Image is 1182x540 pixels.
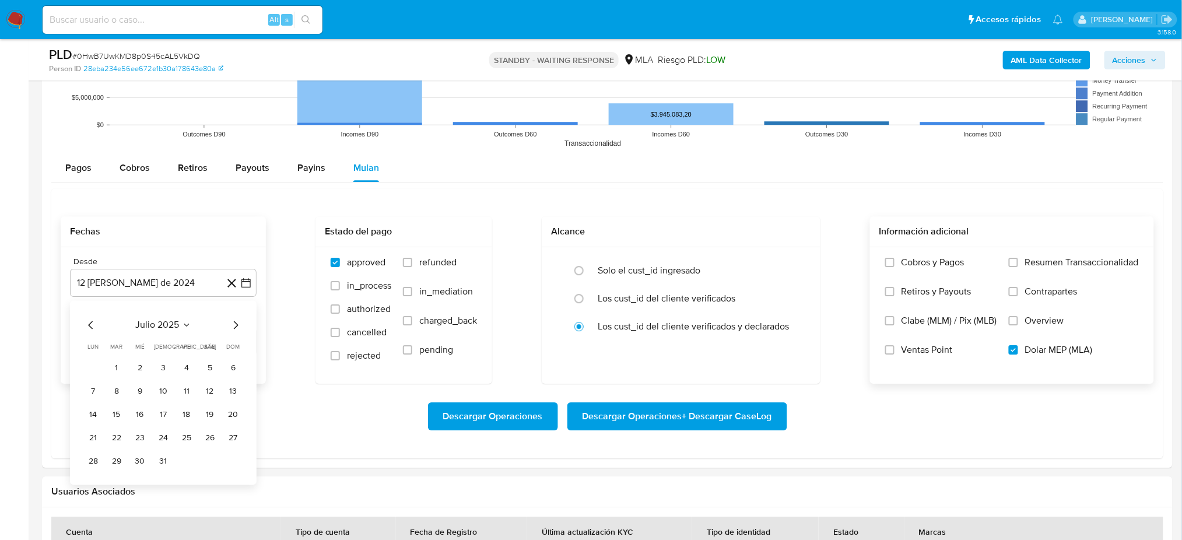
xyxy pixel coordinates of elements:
[658,54,725,66] span: Riesgo PLD:
[623,54,653,66] div: MLA
[1161,13,1173,26] a: Salir
[269,14,279,25] span: Alt
[72,50,200,62] span: # 0HwB7UwKMD8p0S45cAL5VkDQ
[285,14,289,25] span: s
[49,64,81,74] b: Person ID
[1158,27,1176,37] span: 3.158.0
[49,45,72,64] b: PLD
[1091,14,1157,25] p: abril.medzovich@mercadolibre.com
[976,13,1041,26] span: Accesos rápidos
[1113,51,1146,69] span: Acciones
[706,53,725,66] span: LOW
[51,486,1163,497] h2: Usuarios Asociados
[1104,51,1166,69] button: Acciones
[294,12,318,28] button: search-icon
[489,52,619,68] p: STANDBY - WAITING RESPONSE
[1053,15,1063,24] a: Notificaciones
[83,64,223,74] a: 28eba234e56ee672e1b30a178643e80a
[43,12,322,27] input: Buscar usuario o caso...
[1011,51,1082,69] b: AML Data Collector
[1003,51,1090,69] button: AML Data Collector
